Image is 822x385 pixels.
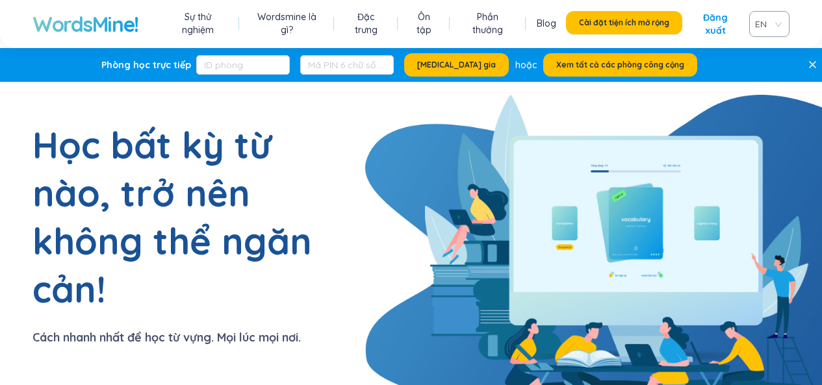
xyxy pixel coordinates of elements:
[355,11,378,36] font: Đặc trưng
[417,60,496,69] font: [MEDICAL_DATA] gia
[101,59,191,71] font: Phòng học trực tiếp
[566,11,682,37] a: Cài đặt tiện ích mở rộng
[566,11,682,34] button: Cài đặt tiện ích mở rộng
[404,53,509,77] button: [MEDICAL_DATA] gia
[182,11,214,36] font: Sự thử nghiệm
[409,10,438,36] a: Ôn tập
[461,10,515,36] a: Phần thưởng
[755,18,767,30] font: EN
[345,10,387,36] a: Đặc trưng
[543,53,697,77] button: Xem tất cả các phòng công cộng
[515,59,537,71] font: hoặc
[755,14,778,34] span: VIE
[300,55,394,75] input: Mã PIN 6 chữ số (Tùy chọn)
[537,17,556,30] a: Blog
[32,11,138,37] a: WordsMine!
[417,11,431,36] font: Ôn tập
[257,11,316,36] font: Wordsmine là gì?
[556,60,684,69] font: Xem tất cả các phòng công cộng
[32,330,301,345] font: Cách nhanh nhất để học từ vựng. Mọi lúc mọi nơi.
[703,12,728,36] font: Đăng xuất
[32,122,312,312] font: Học bất kỳ từ nào, trở nên không thể ngăn cản!
[196,55,290,75] input: ID phòng
[472,11,503,36] font: Phần thưởng
[168,10,228,36] a: Sự thử nghiệm
[250,10,323,36] a: Wordsmine là gì?
[579,18,669,27] font: Cài đặt tiện ích mở rộng
[537,18,556,29] font: Blog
